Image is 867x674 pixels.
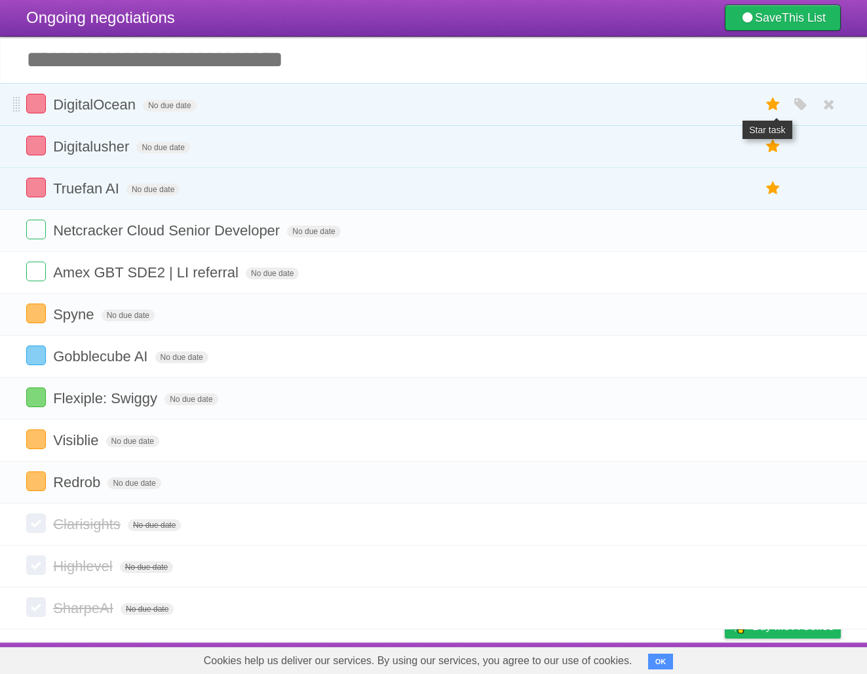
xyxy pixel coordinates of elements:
[126,184,180,195] span: No due date
[121,603,174,615] span: No due date
[53,96,139,113] span: DigitalOcean
[26,220,46,239] label: Done
[287,226,340,237] span: No due date
[26,178,46,197] label: Done
[155,351,208,363] span: No due date
[26,9,175,26] span: Ongoing negotiations
[53,390,161,406] span: Flexiple: Swiggy
[663,646,692,671] a: Terms
[761,94,786,115] label: Star task
[761,136,786,157] label: Star task
[53,138,132,155] span: Digitalusher
[782,11,826,24] b: This List
[136,142,189,153] span: No due date
[26,597,46,617] label: Done
[53,222,283,239] span: Netcracker Cloud Senior Developer
[53,348,151,365] span: Gobblecube AI
[26,555,46,575] label: Done
[191,648,645,674] span: Cookies help us deliver our services. By using our services, you agree to our use of cookies.
[102,309,155,321] span: No due date
[26,262,46,281] label: Done
[26,346,46,365] label: Done
[143,100,196,111] span: No due date
[53,306,97,323] span: Spyne
[708,646,742,671] a: Privacy
[107,477,161,489] span: No due date
[550,646,578,671] a: About
[758,646,841,671] a: Suggest a feature
[26,471,46,491] label: Done
[26,429,46,449] label: Done
[128,519,181,531] span: No due date
[246,268,299,279] span: No due date
[53,558,116,574] span: Highlevel
[53,600,117,616] span: SharpeAI
[26,304,46,323] label: Done
[164,393,218,405] span: No due date
[725,5,841,31] a: SaveThis List
[594,646,647,671] a: Developers
[53,474,104,490] span: Redrob
[53,516,124,532] span: Clarisights
[26,94,46,113] label: Done
[106,435,159,447] span: No due date
[53,264,242,281] span: Amex GBT SDE2 | LI referral
[26,387,46,407] label: Done
[26,513,46,533] label: Done
[53,432,102,448] span: Visiblie
[120,561,173,573] span: No due date
[53,180,123,197] span: Truefan AI
[648,654,674,669] button: OK
[761,178,786,199] label: Star task
[752,615,834,638] span: Buy me a coffee
[26,136,46,155] label: Done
